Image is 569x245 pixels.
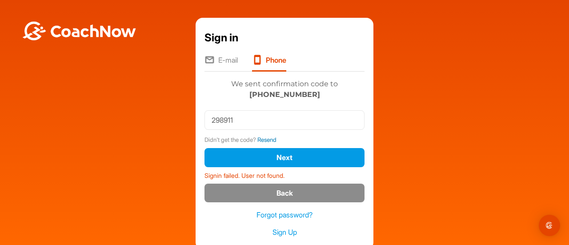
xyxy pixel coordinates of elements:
[204,30,365,46] div: Sign in
[204,184,365,203] button: Back
[21,21,137,40] img: BwLJSsUCoWCh5upNqxVrqldRgqLPVwmV24tXu5FoVAoFEpwwqQ3VIfuoInZCoVCoTD4vwADAC3ZFMkVEQFDAAAAAElFTkSuQmCC
[252,55,286,72] li: Phone
[204,227,365,237] a: Sign Up
[539,215,560,236] div: Open Intercom Messenger
[204,148,365,167] button: Next
[204,55,238,72] li: E-mail
[204,210,365,220] a: Forgot password?
[249,90,320,99] strong: [PHONE_NUMBER]
[204,79,365,100] div: We sent confirmation code to
[204,110,365,130] input: Verification Code
[204,136,365,145] div: Didn't get the code?
[204,168,365,181] div: Signin failed. User not found.
[257,136,276,143] a: Resend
